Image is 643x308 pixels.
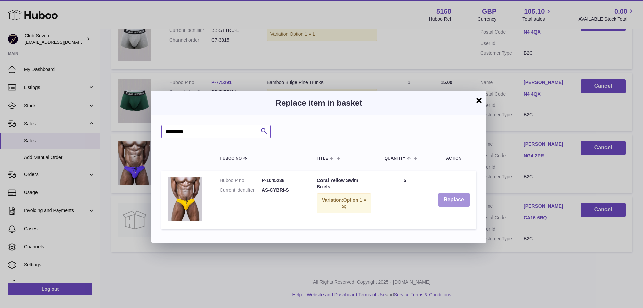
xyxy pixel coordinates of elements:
button: Replace [438,193,470,207]
dd: P-1045238 [262,177,303,184]
span: Huboo no [220,156,242,161]
h3: Replace item in basket [161,98,476,108]
span: Quantity [385,156,405,161]
dd: AS-CYBRI-S [262,187,303,193]
td: Coral Yellow Swim Briefs [310,171,378,229]
span: Title [317,156,328,161]
dt: Huboo P no [220,177,262,184]
img: Coral Yellow Swim Briefs [168,177,202,221]
dt: Current identifier [220,187,262,193]
div: Variation: [317,193,371,213]
span: Option 1 = S; [342,197,366,209]
td: 5 [378,171,432,229]
th: Action [432,148,476,167]
button: × [475,96,483,104]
